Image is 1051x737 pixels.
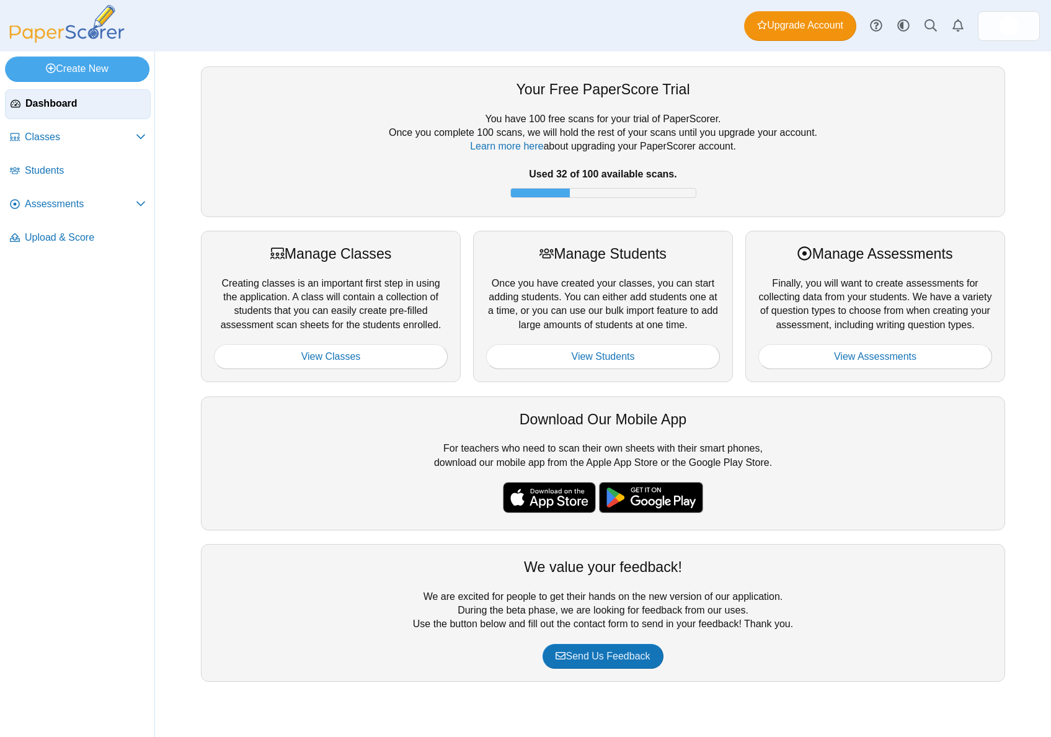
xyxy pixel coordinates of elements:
a: Upgrade Account [744,11,856,41]
div: Manage Classes [214,244,448,264]
a: Dashboard [5,89,151,119]
div: Finally, you will want to create assessments for collecting data from your students. We have a va... [745,231,1005,382]
span: Ken Marushige [999,16,1019,36]
a: View Assessments [758,344,992,369]
div: Manage Assessments [758,244,992,264]
a: ps.uFc3u4uwrlKcDdGV [978,11,1040,41]
a: Create New [5,56,149,81]
span: Classes [25,130,136,144]
a: Assessments [5,190,151,220]
img: ps.uFc3u4uwrlKcDdGV [999,16,1019,36]
div: Manage Students [486,244,720,264]
div: Creating classes is an important first step in using the application. A class will contain a coll... [201,231,461,382]
a: Send Us Feedback [543,644,663,669]
a: Upload & Score [5,223,151,253]
a: PaperScorer [5,34,129,45]
span: Upgrade Account [757,19,843,32]
a: View Students [486,344,720,369]
span: Dashboard [25,97,145,110]
div: You have 100 free scans for your trial of PaperScorer. Once you complete 100 scans, we will hold ... [214,112,992,204]
img: PaperScorer [5,5,129,43]
span: Upload & Score [25,231,146,244]
div: Once you have created your classes, you can start adding students. You can either add students on... [473,231,733,382]
a: Students [5,156,151,186]
div: Your Free PaperScore Trial [214,79,992,99]
b: Used 32 of 100 available scans. [529,169,676,179]
span: Send Us Feedback [556,651,650,661]
a: Learn more here [470,141,543,151]
span: Assessments [25,197,136,211]
span: Students [25,164,146,177]
img: apple-store-badge.svg [503,482,596,513]
a: View Classes [214,344,448,369]
a: Classes [5,123,151,153]
div: For teachers who need to scan their own sheets with their smart phones, download our mobile app f... [201,396,1005,530]
img: google-play-badge.png [599,482,703,513]
div: We value your feedback! [214,557,992,577]
a: Alerts [944,12,972,40]
div: Download Our Mobile App [214,409,992,429]
div: We are excited for people to get their hands on the new version of our application. During the be... [201,544,1005,682]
